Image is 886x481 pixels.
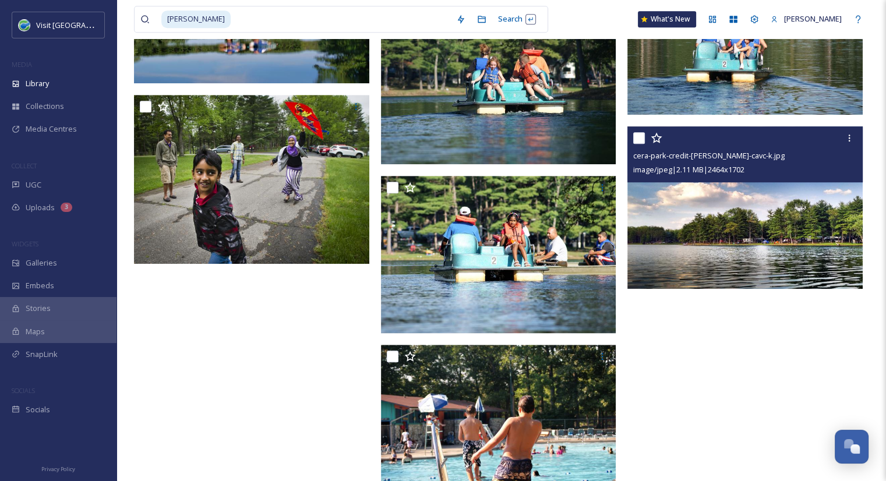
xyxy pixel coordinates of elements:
[61,203,72,212] div: 3
[26,179,41,190] span: UGC
[41,461,75,475] a: Privacy Policy
[492,8,542,30] div: Search
[41,465,75,473] span: Privacy Policy
[12,161,37,170] span: COLLECT
[26,123,77,135] span: Media Centres
[12,386,35,395] span: SOCIALS
[26,349,58,360] span: SnapLink
[26,280,54,291] span: Embeds
[381,176,616,334] img: cera-park-credit-don-nissen-cavc-c.jpg
[765,8,848,30] a: [PERSON_NAME]
[12,60,32,69] span: MEDIA
[784,13,842,24] span: [PERSON_NAME]
[26,202,55,213] span: Uploads
[26,404,50,415] span: Socials
[26,78,49,89] span: Library
[134,95,369,264] img: kite-festival-credit-andrew-laker-2013-the-republic-newspaper.jpg
[161,10,231,27] span: [PERSON_NAME]
[26,326,45,337] span: Maps
[638,11,696,27] a: What's New
[633,150,784,161] span: cera-park-credit-[PERSON_NAME]-cavc-k.jpg
[633,164,744,175] span: image/jpeg | 2.11 MB | 2464 x 1702
[26,303,51,314] span: Stories
[19,19,30,31] img: cvctwitlogo_400x400.jpg
[26,101,64,112] span: Collections
[381,15,616,164] img: cera-park-credit-don-nissen-cavc-e.jpg
[26,257,57,268] span: Galleries
[627,126,863,289] img: cera-park-credit-don-nissen-cavc-k.jpg
[835,430,869,464] button: Open Chat
[36,19,168,30] span: Visit [GEOGRAPHIC_DATA] [US_STATE]
[12,239,38,248] span: WIDGETS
